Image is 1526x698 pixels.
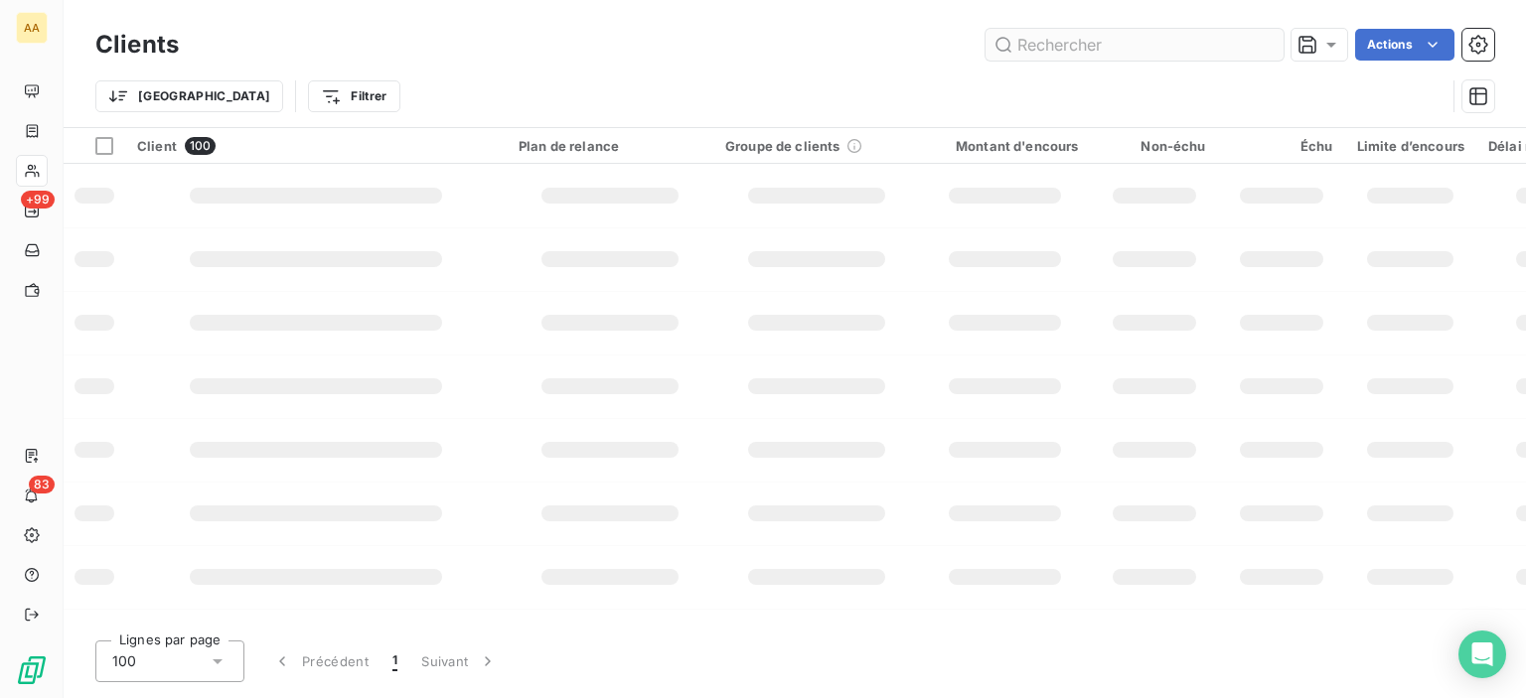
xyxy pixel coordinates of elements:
[260,640,381,682] button: Précédent
[1458,630,1506,678] div: Open Intercom Messenger
[1357,138,1464,154] div: Limite d’encours
[725,138,840,154] span: Groupe de clients
[409,640,510,682] button: Suivant
[29,476,55,493] span: 83
[392,651,397,671] span: 1
[95,80,283,112] button: [GEOGRAPHIC_DATA]
[16,654,48,686] img: Logo LeanPay
[381,640,409,682] button: 1
[21,191,55,209] span: +99
[185,137,216,155] span: 100
[95,27,179,63] h3: Clients
[1103,138,1206,154] div: Non-échu
[16,12,48,44] div: AA
[308,80,399,112] button: Filtrer
[932,138,1079,154] div: Montant d'encours
[986,29,1284,61] input: Rechercher
[137,138,177,154] span: Client
[112,651,136,671] span: 100
[1355,29,1454,61] button: Actions
[519,138,701,154] div: Plan de relance
[1230,138,1333,154] div: Échu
